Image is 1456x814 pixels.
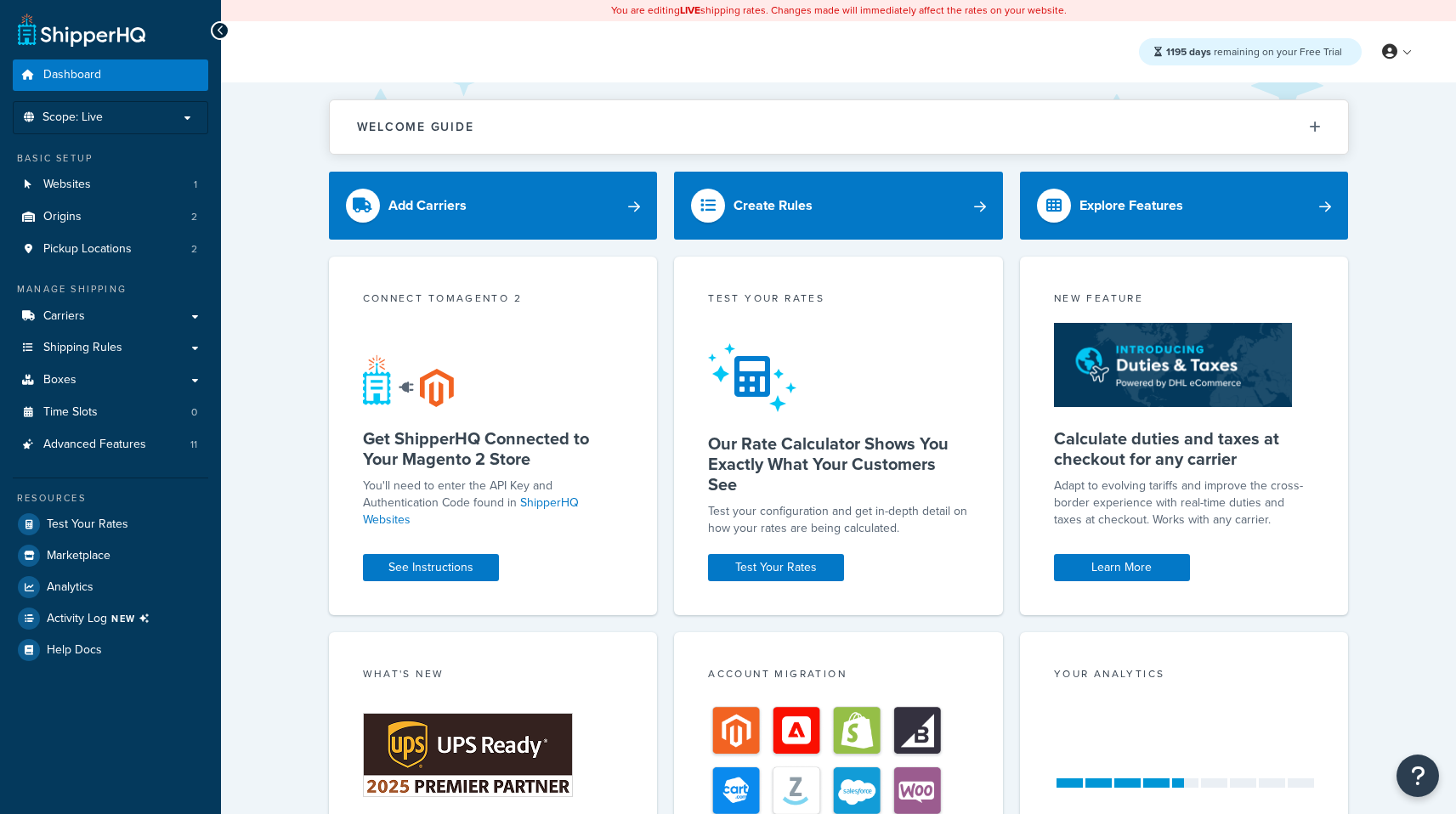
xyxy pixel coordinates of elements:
[1079,194,1183,218] div: Explore Features
[1054,428,1315,469] h5: Calculate duties and taxes at checkout for any carrier
[1397,755,1439,797] button: Open Resource Center
[13,572,208,602] a: Analytics
[111,612,156,625] span: NEW
[1054,478,1315,529] p: Adapt to evolving tariffs and improve the cross-border experience with real-time duties and taxes...
[13,234,208,265] li: Pickup Locations
[13,201,208,233] a: Origins2
[13,169,208,201] a: Websites1
[42,110,103,125] span: Scope: Live
[388,194,467,218] div: Add Carriers
[674,172,1003,240] a: Create Rules
[363,494,579,529] a: ShipperHQ Websites
[191,242,197,257] span: 2
[13,491,208,506] div: Resources
[47,608,156,630] span: Activity Log
[191,210,197,224] span: 2
[43,341,122,355] span: Shipping Rules
[1054,291,1315,310] div: New Feature
[13,59,208,91] a: Dashboard
[13,603,208,634] a: Activity LogNEW
[43,405,98,420] span: Time Slots
[1166,44,1211,59] strong: 1195 days
[47,580,93,595] span: Analytics
[363,354,454,407] img: connect-shq-magento-24cdf84b.svg
[363,666,624,686] div: What's New
[43,210,82,224] span: Origins
[708,554,844,581] a: Test Your Rates
[13,169,208,201] li: Websites
[13,509,208,540] a: Test Your Rates
[13,234,208,265] a: Pickup Locations2
[43,309,85,324] span: Carriers
[13,429,208,461] li: Advanced Features
[1166,44,1342,59] span: remaining on your Free Trial
[330,100,1348,154] button: Welcome Guide
[363,554,499,581] a: See Instructions
[13,603,208,634] li: [object Object]
[1054,666,1315,686] div: Your Analytics
[47,643,102,658] span: Help Docs
[13,397,208,428] a: Time Slots0
[43,438,146,452] span: Advanced Features
[47,549,110,563] span: Marketplace
[363,291,624,310] div: Connect to Magento 2
[43,178,91,192] span: Websites
[1054,554,1190,581] a: Learn More
[13,365,208,396] a: Boxes
[357,121,474,133] h2: Welcome Guide
[13,151,208,166] div: Basic Setup
[13,429,208,461] a: Advanced Features11
[1020,172,1349,240] a: Explore Features
[47,517,128,532] span: Test Your Rates
[13,540,208,571] a: Marketplace
[329,172,658,240] a: Add Carriers
[680,3,700,18] b: LIVE
[43,373,76,387] span: Boxes
[190,438,197,452] span: 11
[43,242,132,257] span: Pickup Locations
[13,397,208,428] li: Time Slots
[194,178,197,192] span: 1
[191,405,197,420] span: 0
[13,201,208,233] li: Origins
[363,478,624,529] p: You'll need to enter the API Key and Authentication Code found in
[13,635,208,665] a: Help Docs
[708,291,969,310] div: Test your rates
[13,332,208,364] a: Shipping Rules
[708,666,969,686] div: Account Migration
[708,433,969,495] h5: Our Rate Calculator Shows You Exactly What Your Customers See
[13,301,208,332] a: Carriers
[13,282,208,297] div: Manage Shipping
[363,428,624,469] h5: Get ShipperHQ Connected to Your Magento 2 Store
[43,68,101,82] span: Dashboard
[708,503,969,537] div: Test your configuration and get in-depth detail on how your rates are being calculated.
[734,194,813,218] div: Create Rules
